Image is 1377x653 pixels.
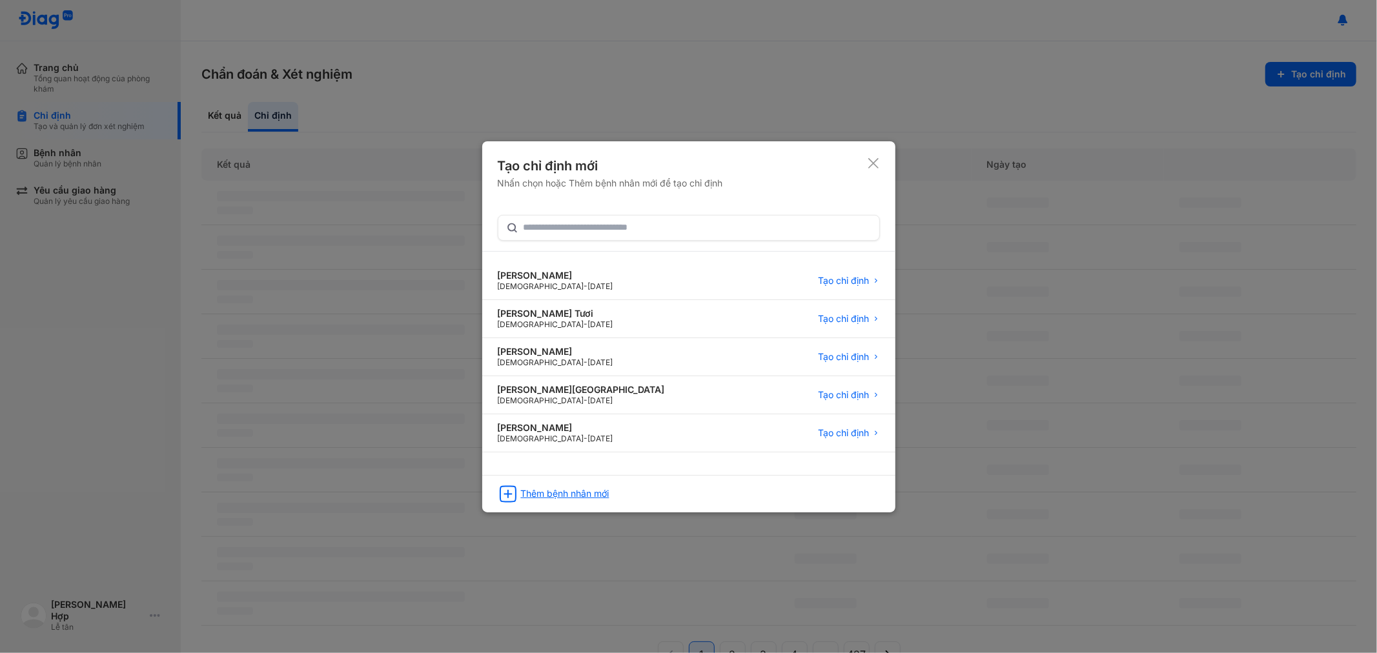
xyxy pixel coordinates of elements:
[498,346,613,357] div: [PERSON_NAME]
[498,270,613,281] div: [PERSON_NAME]
[498,434,584,443] span: [DEMOGRAPHIC_DATA]
[498,396,584,405] span: [DEMOGRAPHIC_DATA]
[498,281,584,291] span: [DEMOGRAPHIC_DATA]
[584,396,588,405] span: -
[498,308,613,319] div: [PERSON_NAME] Tươi
[584,357,588,367] span: -
[498,319,584,329] span: [DEMOGRAPHIC_DATA]
[819,427,870,439] span: Tạo chỉ định
[498,357,584,367] span: [DEMOGRAPHIC_DATA]
[498,177,723,189] div: Nhấn chọn hoặc Thêm bệnh nhân mới để tạo chỉ định
[588,281,613,291] span: [DATE]
[588,357,613,367] span: [DATE]
[584,281,588,291] span: -
[588,319,613,329] span: [DATE]
[498,384,665,396] div: [PERSON_NAME][GEOGRAPHIC_DATA]
[584,319,588,329] span: -
[588,434,613,443] span: [DATE]
[584,434,588,443] span: -
[819,351,870,363] span: Tạo chỉ định
[819,275,870,286] span: Tạo chỉ định
[819,313,870,325] span: Tạo chỉ định
[498,422,613,434] div: [PERSON_NAME]
[498,157,723,175] div: Tạo chỉ định mới
[588,396,613,405] span: [DATE]
[819,389,870,401] span: Tạo chỉ định
[521,488,609,499] div: Thêm bệnh nhân mới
